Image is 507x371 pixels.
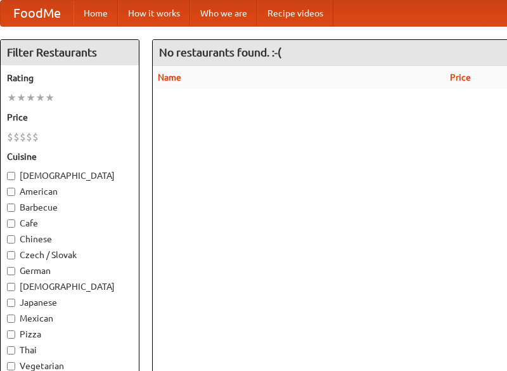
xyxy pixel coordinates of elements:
input: German [7,267,15,275]
label: Chinese [7,233,132,245]
ng-pluralize: No restaurants found. :-( [159,46,281,58]
input: Chinese [7,235,15,244]
li: $ [20,130,26,144]
li: $ [13,130,20,144]
input: [DEMOGRAPHIC_DATA] [7,283,15,291]
label: [DEMOGRAPHIC_DATA] [7,169,132,182]
label: Cafe [7,217,132,230]
li: ★ [26,91,35,105]
a: Recipe videos [257,1,333,26]
label: Thai [7,344,132,356]
label: Barbecue [7,201,132,214]
h5: Rating [7,72,132,84]
li: $ [7,130,13,144]
input: Pizza [7,330,15,339]
input: Vegetarian [7,362,15,370]
a: Home [74,1,118,26]
h4: Filter Restaurants [1,40,139,65]
li: ★ [16,91,26,105]
input: Thai [7,346,15,355]
label: Czech / Slovak [7,249,132,261]
label: Mexican [7,312,132,325]
li: $ [32,130,39,144]
a: FoodMe [1,1,74,26]
a: How it works [118,1,190,26]
label: German [7,264,132,277]
li: $ [26,130,32,144]
li: ★ [7,91,16,105]
input: American [7,188,15,196]
a: Price [450,72,471,82]
input: Japanese [7,299,15,307]
h5: Price [7,111,132,124]
input: Czech / Slovak [7,251,15,259]
a: Who we are [190,1,257,26]
label: [DEMOGRAPHIC_DATA] [7,280,132,293]
input: Mexican [7,315,15,323]
label: Pizza [7,328,132,341]
input: Barbecue [7,204,15,212]
label: American [7,185,132,198]
li: ★ [35,91,45,105]
a: Name [158,72,181,82]
input: Cafe [7,219,15,228]
li: ★ [45,91,55,105]
h5: Cuisine [7,150,132,163]
label: Japanese [7,296,132,309]
input: [DEMOGRAPHIC_DATA] [7,172,15,180]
